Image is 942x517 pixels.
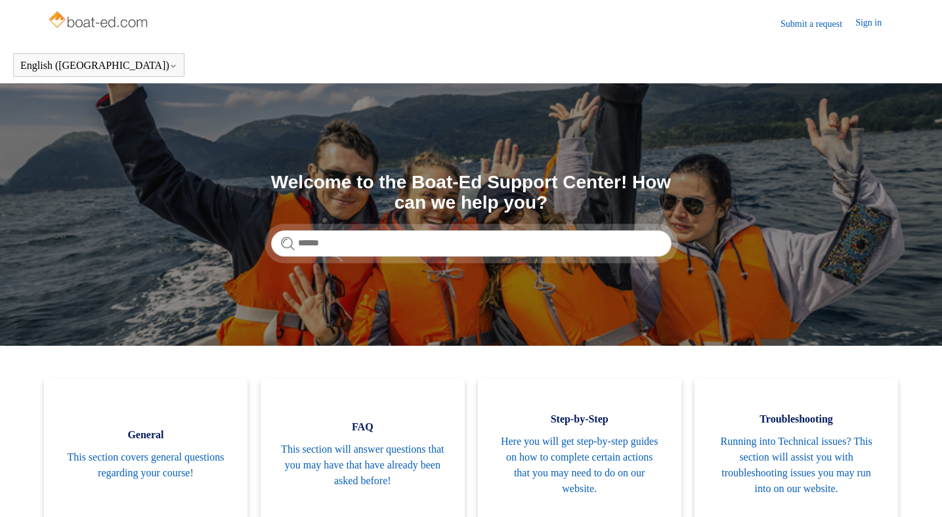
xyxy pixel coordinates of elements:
span: Step-by-Step [498,411,662,427]
a: Submit a request [781,17,855,31]
a: Sign in [855,16,895,31]
span: Here you will get step-by-step guides on how to complete certain actions that you may need to do ... [498,434,662,497]
span: This section covers general questions regarding your course! [64,449,228,481]
span: General [64,427,228,443]
input: Search [271,230,672,257]
span: Troubleshooting [714,411,878,427]
div: Live chat [898,473,932,507]
span: FAQ [280,419,444,435]
h1: Welcome to the Boat-Ed Support Center! How can we help you? [271,173,672,213]
img: Boat-Ed Help Center home page [47,8,152,34]
span: Running into Technical issues? This section will assist you with troubleshooting issues you may r... [714,434,878,497]
button: English ([GEOGRAPHIC_DATA]) [20,60,177,72]
span: This section will answer questions that you may have that have already been asked before! [280,442,444,489]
